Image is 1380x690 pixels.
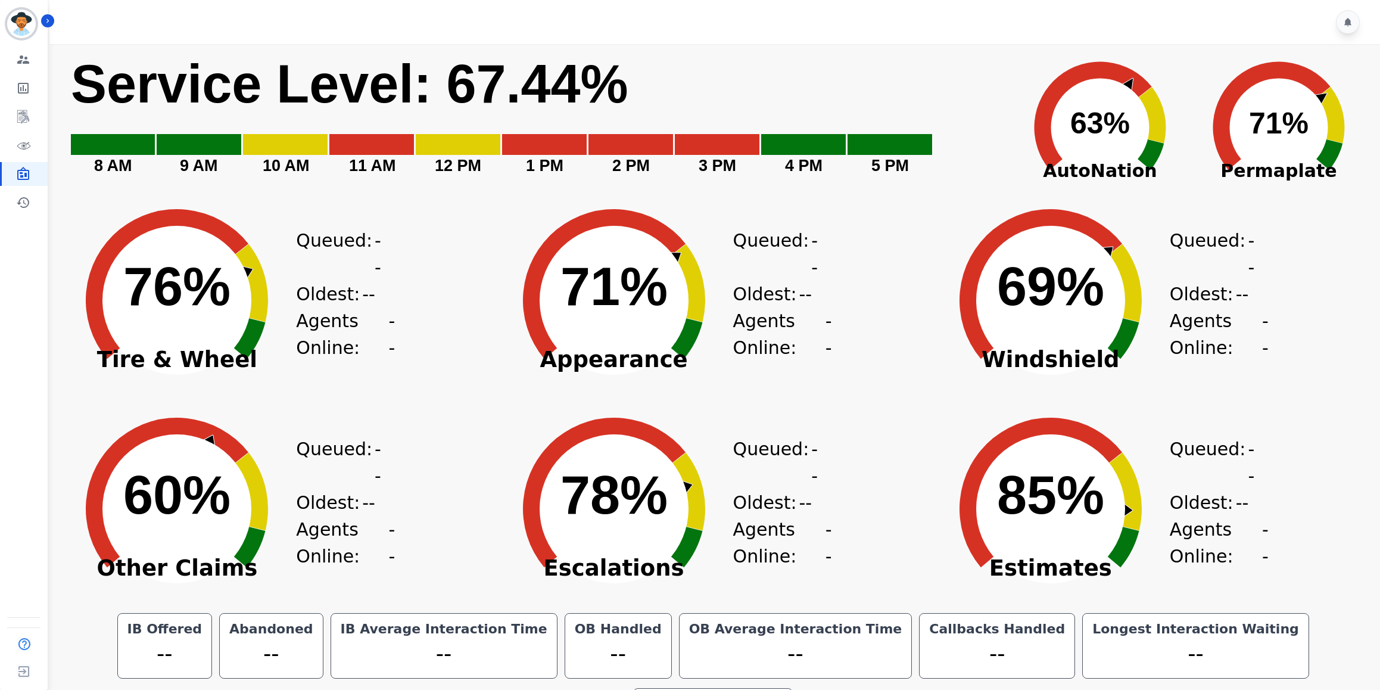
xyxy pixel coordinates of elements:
span: -- [825,516,834,570]
div: -- [1090,638,1301,671]
text: 71% [560,257,668,316]
div: Abandoned [227,621,315,638]
text: 1 PM [526,157,563,175]
div: Agents Online: [733,516,834,570]
div: Oldest: [733,489,823,516]
div: Agents Online: [733,307,834,361]
text: 71% [1249,107,1309,140]
div: Oldest: [296,281,385,307]
text: 2 PM [612,157,650,175]
div: Queued: [1170,436,1259,489]
span: -- [811,227,822,281]
div: -- [338,638,550,671]
span: -- [362,281,375,307]
span: -- [825,307,834,361]
text: 60% [123,465,230,525]
div: -- [927,638,1067,671]
span: -- [1236,281,1249,307]
div: -- [125,638,205,671]
div: Queued: [1170,227,1259,281]
span: Escalations [495,562,733,574]
span: -- [1236,489,1249,516]
div: Oldest: [1170,489,1259,516]
text: 8 AM [94,157,132,175]
span: -- [1248,436,1258,489]
div: IB Offered [125,621,205,638]
text: 3 PM [699,157,736,175]
span: Other Claims [58,562,296,574]
span: -- [1262,516,1271,570]
span: -- [375,227,385,281]
span: Permaplate [1189,157,1368,184]
span: Estimates [932,562,1170,574]
div: -- [227,638,315,671]
div: Agents Online: [296,516,397,570]
span: -- [389,307,398,361]
svg: Service Level: 0% [70,52,1004,186]
div: OB Handled [572,621,664,638]
span: -- [389,516,398,570]
div: Agents Online: [296,307,397,361]
div: Callbacks Handled [927,621,1067,638]
div: -- [687,638,905,671]
span: -- [799,281,812,307]
div: Oldest: [1170,281,1259,307]
span: Windshield [932,354,1170,366]
text: 69% [997,257,1104,316]
div: Agents Online: [1170,516,1271,570]
img: Bordered avatar [7,10,36,38]
text: 5 PM [871,157,909,175]
span: -- [362,489,375,516]
div: Queued: [733,436,823,489]
text: 10 AM [263,157,310,175]
text: Service Level: 67.44% [71,54,628,114]
div: -- [572,638,664,671]
span: -- [1262,307,1271,361]
div: Queued: [296,436,385,489]
div: Agents Online: [1170,307,1271,361]
span: -- [799,489,812,516]
text: 12 PM [435,157,481,175]
div: IB Average Interaction Time [338,621,550,638]
div: Queued: [733,227,823,281]
text: 85% [997,465,1104,525]
div: Oldest: [296,489,385,516]
div: Oldest: [733,281,823,307]
text: 78% [560,465,668,525]
span: Tire & Wheel [58,354,296,366]
span: -- [1248,227,1258,281]
text: 63% [1070,107,1130,140]
div: Queued: [296,227,385,281]
div: Longest Interaction Waiting [1090,621,1301,638]
text: 11 AM [349,157,396,175]
div: OB Average Interaction Time [687,621,905,638]
text: 76% [123,257,230,316]
span: AutoNation [1011,157,1189,184]
span: -- [811,436,822,489]
span: -- [375,436,385,489]
span: Appearance [495,354,733,366]
text: 4 PM [785,157,823,175]
text: 9 AM [180,157,218,175]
